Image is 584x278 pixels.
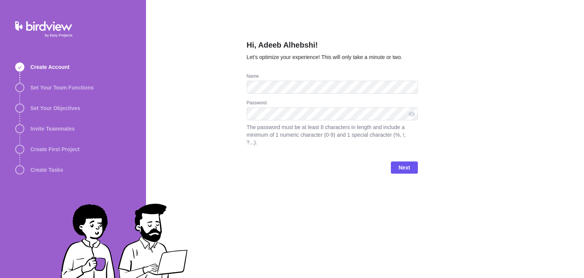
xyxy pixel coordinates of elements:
span: Create Tasks [30,166,63,174]
span: Create First Project [30,145,79,153]
span: The password must be at least 8 characters in length and include a minimum of 1 numeric character... [247,123,418,146]
span: Next [398,163,410,172]
div: Name [247,73,418,81]
span: Next [391,161,417,174]
div: Password [247,100,418,107]
span: Set Your Objectives [30,104,80,112]
h2: Hi, Adeeb Alhebshi! [247,40,418,53]
span: Set Your Team Functions [30,84,94,91]
span: Let’s optimize your experience! This will only take a minute or two. [247,54,403,60]
span: Invite Teammates [30,125,75,133]
span: Create Account [30,63,70,71]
